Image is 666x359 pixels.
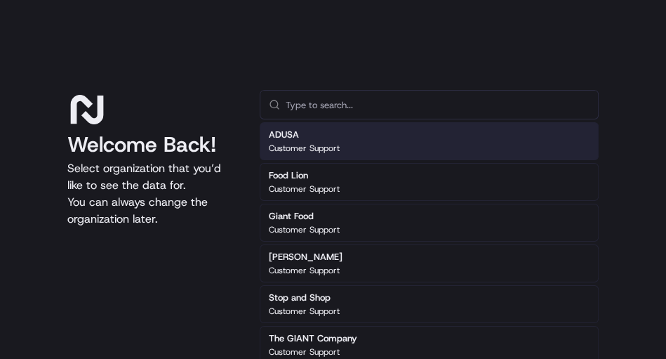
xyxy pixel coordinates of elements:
[269,292,340,304] h2: Stop and Shop
[269,143,340,154] p: Customer Support
[269,183,340,195] p: Customer Support
[269,129,340,141] h2: ADUSA
[269,306,340,317] p: Customer Support
[67,160,237,228] p: Select organization that you’d like to see the data for. You can always change the organization l...
[269,210,340,223] h2: Giant Food
[269,224,340,235] p: Customer Support
[269,251,342,263] h2: [PERSON_NAME]
[269,332,357,345] h2: The GIANT Company
[269,265,340,276] p: Customer Support
[269,346,340,358] p: Customer Support
[67,132,237,157] h1: Welcome Back!
[269,169,340,182] h2: Food Lion
[286,91,590,119] input: Type to search...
